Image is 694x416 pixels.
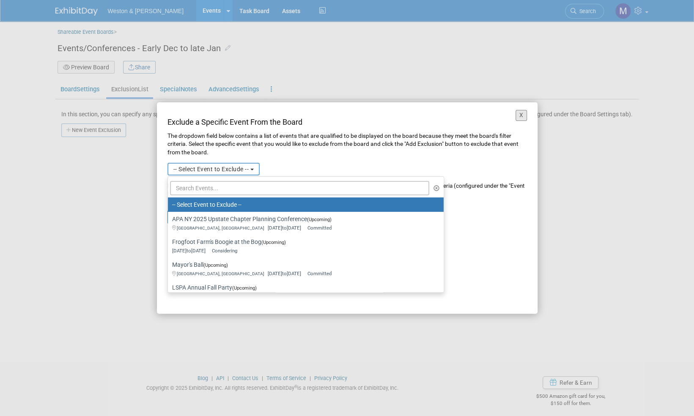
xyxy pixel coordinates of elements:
span: (Upcoming) [232,285,257,291]
span: to [282,225,287,231]
input: Search Events... [170,181,430,195]
span: [GEOGRAPHIC_DATA], [GEOGRAPHIC_DATA] [177,225,268,231]
span: to [187,248,191,254]
span: [GEOGRAPHIC_DATA], [GEOGRAPHIC_DATA] [177,271,268,276]
button: -- Select Event to Exclude -- [167,163,260,175]
span: (Upcoming) [203,263,228,268]
span: [DATE] [DATE] Considering [172,239,291,254]
label: Mayor's Ball [172,259,435,279]
span: (Upcoming) [261,240,286,245]
span: [DATE] [DATE] Committed [172,262,332,276]
span: [DATE] [DATE] Committed [172,216,337,231]
span: to [282,271,287,276]
div: Exclude a Specific Event From the Board [167,117,527,128]
span: -- Select Event to Exclude -- [173,166,249,172]
label: LSPA Annual Fall Party [172,282,435,301]
button: X [516,110,527,121]
span: (Upcoming) [307,217,332,222]
label: APA NY 2025 Upstate Chapter Planning Conference [172,213,435,233]
label: -- Select Event to Exclude -- [172,199,435,210]
div: The dropdown field below contains a list of events that are qualified to be displayed on the boar... [167,132,527,157]
label: Frogfoot Farm's Boogie at the Bog [172,236,435,256]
